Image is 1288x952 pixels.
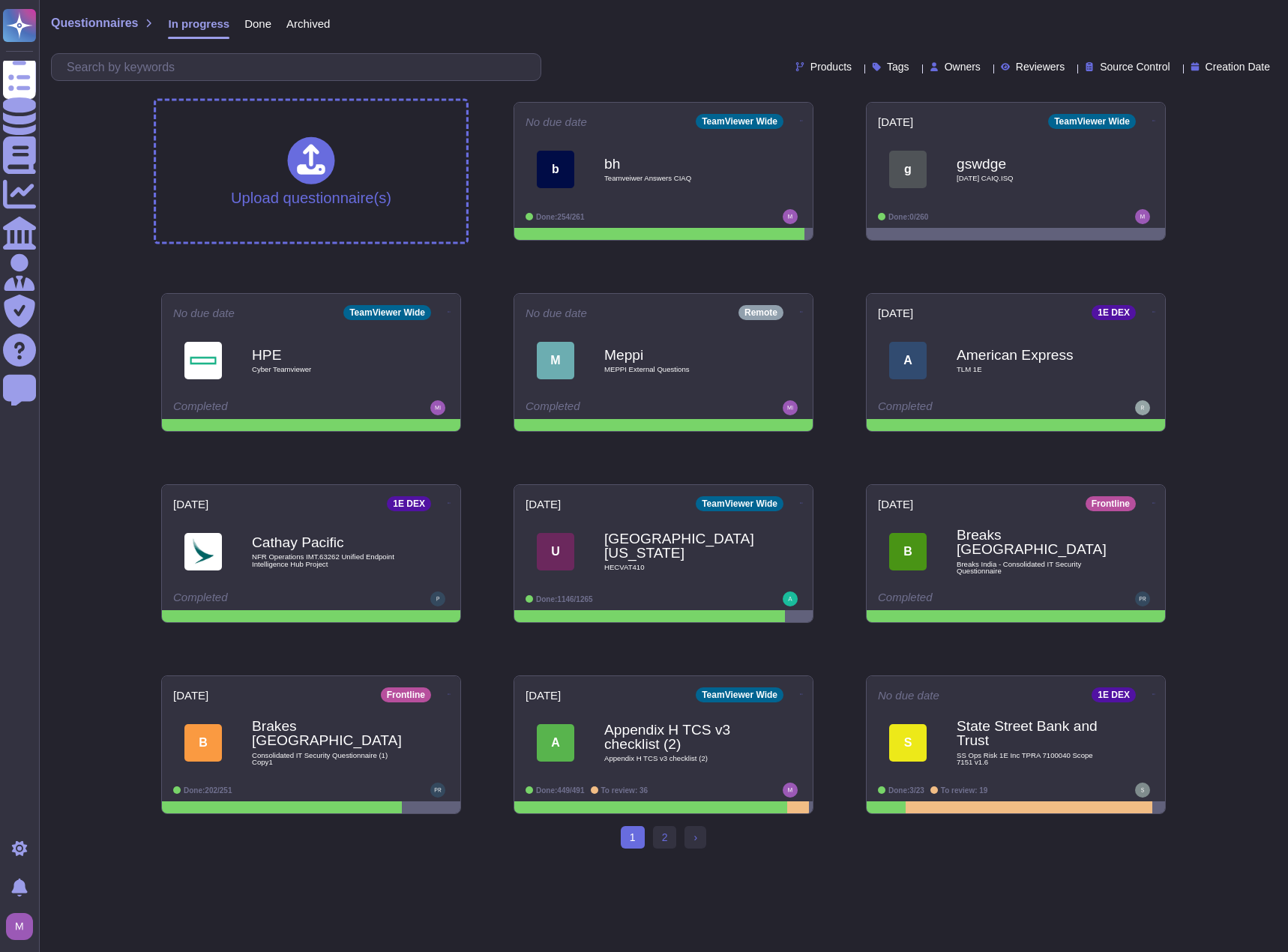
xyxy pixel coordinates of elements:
[810,61,852,72] span: Products
[783,591,798,606] img: user
[343,305,431,320] div: TeamViewer Wide
[604,564,754,571] span: HECVAT410
[173,591,357,606] div: Completed
[604,348,754,362] b: Meppi
[231,137,391,206] div: Upload questionnaire(s)
[173,400,357,415] div: Completed
[621,826,645,849] span: 1
[957,366,1107,373] span: TLM 1E
[957,157,1107,171] b: gswdge
[957,175,1107,182] span: [DATE] CAIQ.ISQ
[3,910,43,943] button: user
[878,307,913,319] span: [DATE]
[604,723,754,751] b: Appendix H TCS v3 checklist (2)
[1135,400,1150,415] img: user
[526,116,587,127] span: No due date
[604,175,754,182] span: Teamveiwer Answers CIAQ
[173,498,208,510] span: [DATE]
[957,752,1107,766] span: SS Ops Risk 1E Inc TPRA 7100040 Scope 7151 v1.6
[537,533,574,570] div: U
[888,786,924,795] span: Done: 3/23
[184,342,222,379] img: Logo
[252,553,402,567] span: NFR Operations IMT.63262 Unified Endpoint Intelligence Hub Project
[526,498,561,510] span: [DATE]
[889,724,927,762] div: S
[941,786,988,795] span: To review: 19
[387,496,431,511] div: 1E DEX
[1100,61,1170,72] span: Source Control
[604,755,754,762] span: Appendix H TCS v3 checklist (2)
[526,307,587,319] span: No due date
[783,783,798,798] img: user
[604,157,754,171] b: bh
[604,531,754,560] b: [GEOGRAPHIC_DATA][US_STATE]
[536,213,585,221] span: Done: 254/261
[184,724,222,762] div: B
[430,783,445,798] img: user
[244,18,271,29] span: Done
[693,831,697,843] span: ›
[51,17,138,29] span: Questionnaires
[783,400,798,415] img: user
[168,18,229,29] span: In progress
[184,533,222,570] img: Logo
[1016,61,1065,72] span: Reviewers
[887,61,909,72] span: Tags
[1135,591,1150,606] img: user
[1092,305,1136,320] div: 1E DEX
[878,498,913,510] span: [DATE]
[1135,209,1150,224] img: user
[430,400,445,415] img: user
[6,913,33,940] img: user
[957,528,1107,556] b: Breaks [GEOGRAPHIC_DATA]
[1135,783,1150,798] img: user
[957,719,1107,747] b: State Street Bank and Trust
[536,786,585,795] span: Done: 449/491
[889,151,927,188] div: g
[537,151,574,188] div: b
[537,724,574,762] div: A
[696,496,783,511] div: TeamViewer Wide
[653,826,677,849] a: 2
[889,342,927,379] div: A
[59,54,541,80] input: Search by keywords
[601,786,648,795] span: To review: 36
[173,690,208,701] span: [DATE]
[888,213,928,221] span: Done: 0/260
[286,18,330,29] span: Archived
[696,687,783,702] div: TeamViewer Wide
[878,116,913,127] span: [DATE]
[537,342,574,379] div: M
[878,400,1062,415] div: Completed
[381,687,431,702] div: Frontline
[878,591,1062,606] div: Completed
[536,595,593,603] span: Done: 1146/1265
[252,366,402,373] span: Cyber Teamviewer
[430,591,445,606] img: user
[252,719,402,747] b: Brakes [GEOGRAPHIC_DATA]
[526,690,561,701] span: [DATE]
[738,305,783,320] div: Remote
[1092,687,1136,702] div: 1E DEX
[783,209,798,224] img: user
[252,348,402,362] b: HPE
[889,533,927,570] div: B
[184,786,232,795] span: Done: 202/251
[252,752,402,766] span: Consolidated IT Security Questionnaire (1) Copy1
[957,348,1107,362] b: American Express
[252,535,402,549] b: Cathay Pacific
[878,690,939,701] span: No due date
[526,400,709,415] div: Completed
[604,366,754,373] span: MEPPI External Questions
[945,61,981,72] span: Owners
[957,561,1107,575] span: Breaks India - Consolidated IT Security Questionnaire
[173,307,235,319] span: No due date
[696,114,783,129] div: TeamViewer Wide
[1048,114,1136,129] div: TeamViewer Wide
[1206,61,1270,72] span: Creation Date
[1086,496,1136,511] div: Frontline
